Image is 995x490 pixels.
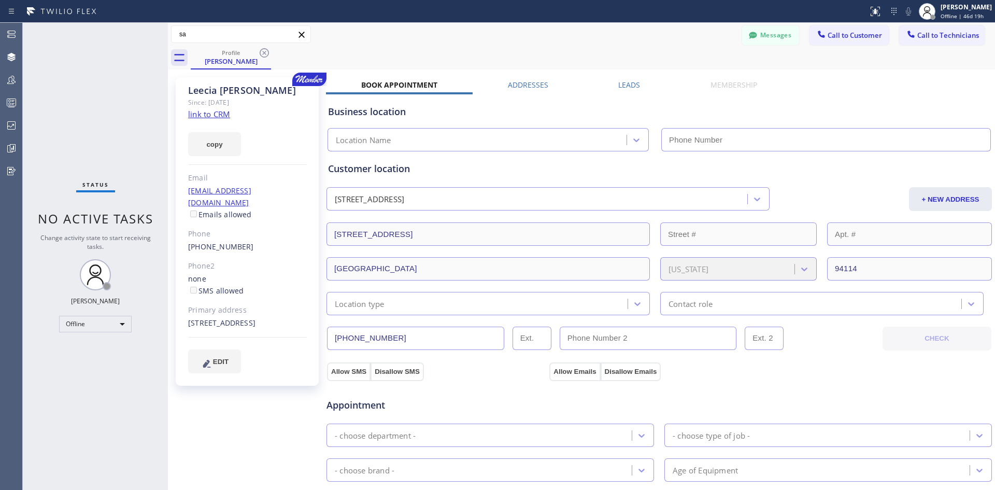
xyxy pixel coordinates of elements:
button: + NEW ADDRESS [909,187,992,211]
label: Book Appointment [361,80,437,90]
div: Business location [328,105,990,119]
button: Allow SMS [327,362,371,381]
button: CHECK [883,327,991,351]
div: Profile [192,49,270,57]
input: Phone Number [327,327,504,350]
span: Call to Technicians [917,31,979,40]
div: Customer location [328,162,990,176]
div: [STREET_ADDRESS] [335,193,404,205]
label: Membership [710,80,757,90]
div: Phone2 [188,260,307,272]
button: EDIT [188,349,241,373]
span: Appointment [326,398,547,412]
div: Location Name [336,134,391,146]
div: Leecia [PERSON_NAME] [188,85,307,96]
span: No active tasks [38,210,153,227]
label: Emails allowed [188,209,252,219]
a: [EMAIL_ADDRESS][DOMAIN_NAME] [188,186,251,207]
div: Phone [188,228,307,240]
label: Addresses [508,80,548,90]
div: - choose brand - [335,464,394,476]
button: Call to Customer [809,25,889,45]
input: Emails allowed [190,211,197,217]
input: Phone Number [661,128,991,151]
span: EDIT [213,358,229,366]
div: Offline [59,316,132,332]
div: none [188,273,307,297]
input: SMS allowed [190,287,197,293]
input: Ext. [513,327,551,350]
button: Allow Emails [549,362,600,381]
div: [PERSON_NAME] [941,3,992,11]
a: link to CRM [188,109,230,119]
div: Leecia Welch [192,46,270,68]
div: Location type [335,298,385,310]
div: Age of Equipment [673,464,738,476]
div: Since: [DATE] [188,96,307,108]
div: [PERSON_NAME] [71,297,120,305]
label: SMS allowed [188,286,244,296]
div: Contact role [669,298,713,310]
input: City [326,257,650,281]
input: Search [172,26,310,43]
button: Disallow Emails [601,362,661,381]
button: Messages [742,25,799,45]
input: Street # [660,222,817,246]
div: - choose type of job - [673,429,750,441]
input: Apt. # [827,222,992,246]
input: ZIP [827,257,992,281]
span: Call to Customer [828,31,882,40]
div: [STREET_ADDRESS] [188,317,307,329]
span: Status [82,181,109,188]
input: Phone Number 2 [560,327,737,350]
input: Address [326,222,650,246]
label: Leads [618,80,640,90]
button: Disallow SMS [371,362,424,381]
button: copy [188,132,241,156]
button: Mute [901,4,916,19]
div: [PERSON_NAME] [192,57,270,66]
button: Call to Technicians [899,25,985,45]
div: - choose department - [335,429,416,441]
a: [PHONE_NUMBER] [188,242,254,251]
span: Offline | 46d 19h [941,12,984,20]
div: Email [188,172,307,184]
input: Ext. 2 [745,327,784,350]
div: Primary address [188,304,307,316]
span: Change activity state to start receiving tasks. [40,233,151,251]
